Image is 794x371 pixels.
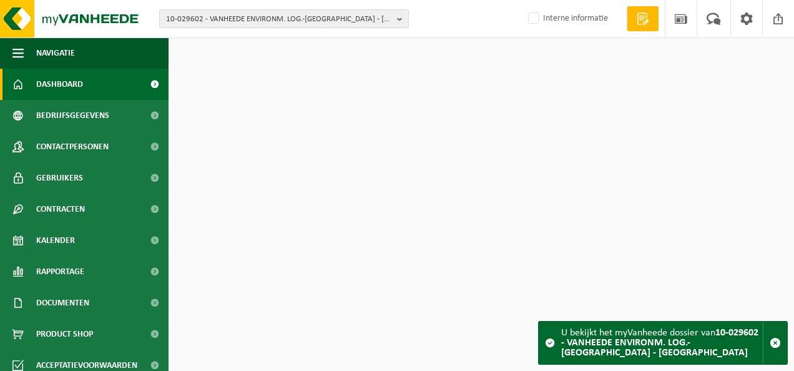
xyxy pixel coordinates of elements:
[36,256,84,287] span: Rapportage
[36,287,89,319] span: Documenten
[36,162,83,194] span: Gebruikers
[526,9,608,28] label: Interne informatie
[36,194,85,225] span: Contracten
[36,69,83,100] span: Dashboard
[36,319,93,350] span: Product Shop
[36,131,109,162] span: Contactpersonen
[561,322,763,364] div: U bekijkt het myVanheede dossier van
[36,225,75,256] span: Kalender
[159,9,409,28] button: 10-029602 - VANHEEDE ENVIRONM. LOG.-[GEOGRAPHIC_DATA] - [GEOGRAPHIC_DATA]
[36,100,109,131] span: Bedrijfsgegevens
[36,37,75,69] span: Navigatie
[561,328,758,358] strong: 10-029602 - VANHEEDE ENVIRONM. LOG.-[GEOGRAPHIC_DATA] - [GEOGRAPHIC_DATA]
[166,10,392,29] span: 10-029602 - VANHEEDE ENVIRONM. LOG.-[GEOGRAPHIC_DATA] - [GEOGRAPHIC_DATA]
